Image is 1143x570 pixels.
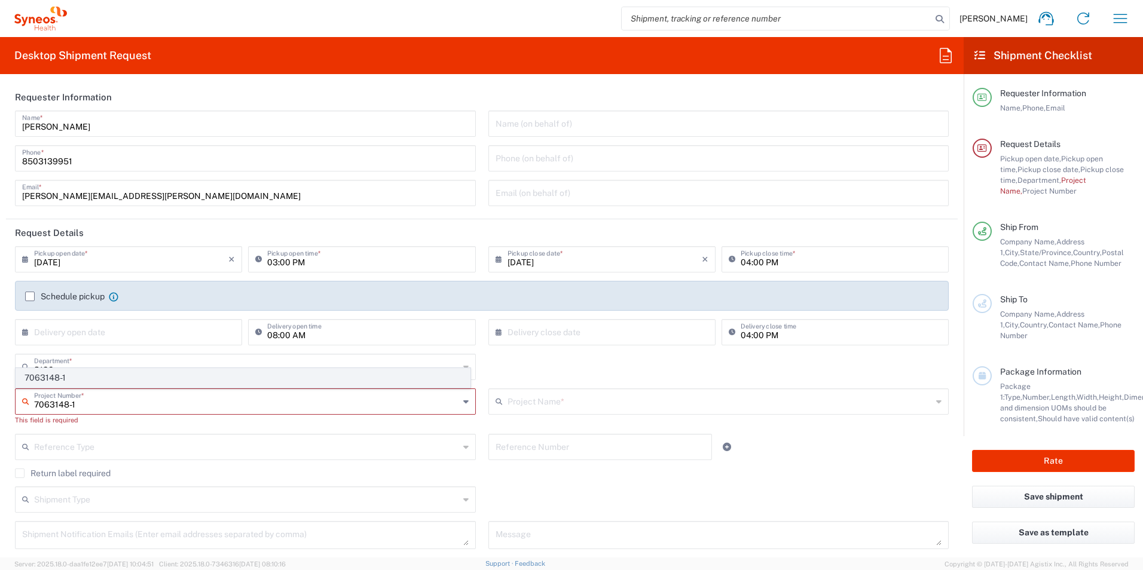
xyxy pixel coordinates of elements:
button: Save shipment [972,486,1135,508]
span: [PERSON_NAME] [959,13,1028,24]
button: Rate [972,450,1135,472]
input: Shipment, tracking or reference number [622,7,931,30]
span: Package Information [1000,367,1081,376]
i: × [228,250,235,269]
span: Company Name, [1000,237,1056,246]
span: Phone Number [1071,259,1121,268]
span: Country, [1073,248,1102,257]
h2: Requester Information [15,91,112,103]
span: Requester Information [1000,88,1086,98]
h2: Request Details [15,227,84,239]
span: Contact Name, [1049,320,1100,329]
span: Project Number [1022,186,1077,195]
span: Copyright © [DATE]-[DATE] Agistix Inc., All Rights Reserved [945,559,1129,569]
span: [DATE] 08:10:16 [239,560,286,568]
span: Request Details [1000,139,1061,149]
span: Number, [1022,393,1051,402]
span: Pickup close date, [1017,165,1080,174]
span: Type, [1004,393,1022,402]
span: City, [1005,320,1020,329]
span: City, [1005,248,1020,257]
label: Schedule pickup [25,292,105,301]
h2: Shipment Checklist [974,48,1092,63]
span: Width, [1077,393,1099,402]
span: Package 1: [1000,382,1031,402]
span: Server: 2025.18.0-daa1fe12ee7 [14,560,154,568]
i: × [702,250,708,269]
span: Ship To [1000,295,1028,304]
span: Should have valid content(s) [1038,414,1135,423]
span: Company Name, [1000,309,1056,318]
span: Country, [1020,320,1049,329]
span: State/Province, [1020,248,1073,257]
span: Name, [1000,103,1022,112]
span: Client: 2025.18.0-7346316 [159,560,286,568]
a: Add Reference [719,439,735,455]
span: 7063148-1 [16,369,470,387]
a: Support [485,560,515,567]
span: Department, [1017,176,1061,185]
span: Ship From [1000,222,1038,232]
button: Save as template [972,522,1135,544]
h2: Desktop Shipment Request [14,48,151,63]
span: Email [1046,103,1065,112]
span: Height, [1099,393,1124,402]
div: This field is required [15,415,476,425]
span: Pickup open date, [1000,154,1061,163]
span: Phone, [1022,103,1046,112]
span: Contact Name, [1019,259,1071,268]
a: Feedback [515,560,545,567]
label: Return label required [15,468,111,478]
span: Length, [1051,393,1077,402]
span: [DATE] 10:04:51 [107,560,154,568]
